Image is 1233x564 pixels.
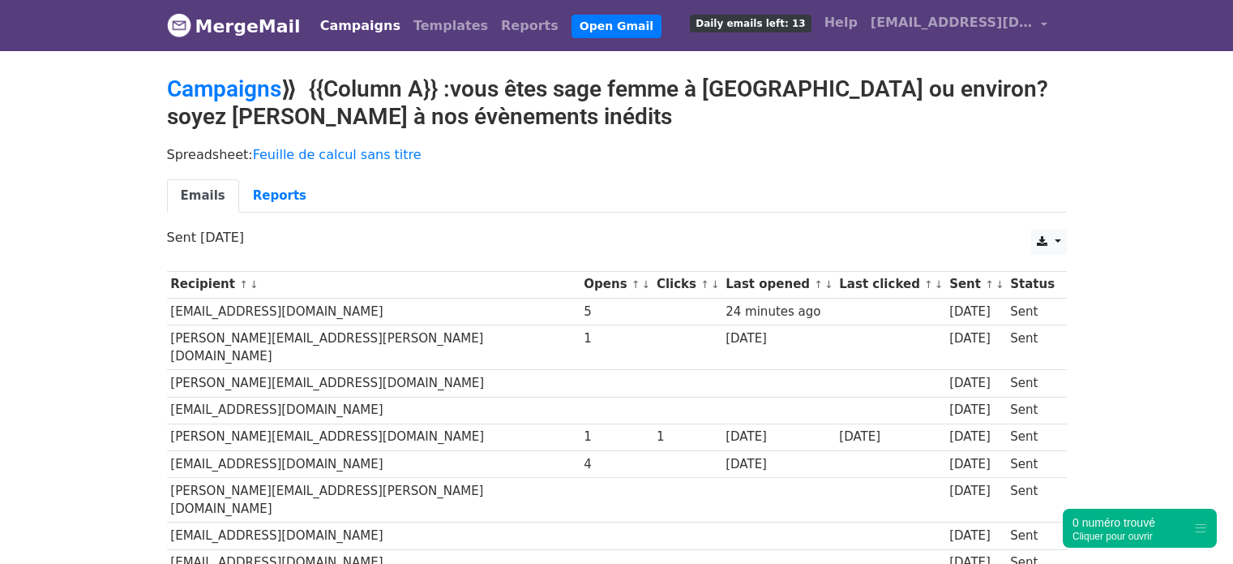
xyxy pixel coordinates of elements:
th: Last opened [721,271,835,298]
div: 24 minutes ago [726,303,831,321]
a: Campaigns [314,10,407,42]
th: Clicks [653,271,721,298]
div: [DATE] [839,428,941,446]
td: [PERSON_NAME][EMAIL_ADDRESS][PERSON_NAME][DOMAIN_NAME] [167,325,580,370]
p: Sent [DATE] [167,229,1067,246]
td: [PERSON_NAME][EMAIL_ADDRESS][DOMAIN_NAME] [167,424,580,450]
a: ↓ [824,278,833,291]
th: Sent [945,271,1006,298]
a: Emails [167,179,239,213]
a: ↓ [642,278,651,291]
td: Sent [1006,477,1058,523]
a: ↑ [239,278,248,291]
a: Reports [239,179,320,213]
span: [EMAIL_ADDRESS][DOMAIN_NAME] [871,13,1033,32]
div: 5 [584,303,649,321]
td: Sent [1006,523,1058,549]
td: [EMAIL_ADDRESS][DOMAIN_NAME] [167,397,580,424]
div: [DATE] [949,329,1003,348]
div: [DATE] [726,329,831,348]
p: Spreadsheet: [167,146,1067,163]
td: Sent [1006,450,1058,477]
div: 1 [657,428,718,446]
a: ↓ [250,278,259,291]
td: Sent [1006,397,1058,424]
div: [DATE] [949,455,1003,474]
a: ↓ [935,278,944,291]
th: Opens [580,271,653,298]
th: Recipient [167,271,580,298]
th: Status [1006,271,1058,298]
iframe: Chat Widget [1152,486,1233,564]
a: ↑ [700,278,709,291]
a: Open Gmail [572,15,661,38]
td: Sent [1006,424,1058,450]
td: [EMAIL_ADDRESS][DOMAIN_NAME] [167,298,580,325]
a: ↑ [631,278,640,291]
a: Reports [494,10,565,42]
div: [DATE] [949,482,1003,501]
a: [EMAIL_ADDRESS][DOMAIN_NAME] [864,6,1054,45]
td: Sent [1006,370,1058,397]
div: 1 [584,428,649,446]
h2: ⟫ {{Column A}} :vous êtes sage femme à [GEOGRAPHIC_DATA] ou environ? soyez [PERSON_NAME] à nos év... [167,75,1067,130]
div: [DATE] [949,401,1003,420]
a: ↑ [814,278,823,291]
div: [DATE] [949,527,1003,545]
th: Last clicked [836,271,946,298]
a: Feuille de calcul sans titre [253,147,422,162]
td: [EMAIL_ADDRESS][DOMAIN_NAME] [167,523,580,549]
td: [EMAIL_ADDRESS][DOMAIN_NAME] [167,450,580,477]
td: [PERSON_NAME][EMAIL_ADDRESS][DOMAIN_NAME] [167,370,580,397]
a: Help [818,6,864,39]
a: Campaigns [167,75,281,102]
a: ↑ [924,278,933,291]
div: [DATE] [726,455,831,474]
div: 4 [584,455,649,474]
td: [PERSON_NAME][EMAIL_ADDRESS][PERSON_NAME][DOMAIN_NAME] [167,477,580,523]
div: [DATE] [949,303,1003,321]
img: MergeMail logo [167,13,191,37]
div: Widget de chat [1152,486,1233,564]
a: ↑ [985,278,994,291]
td: Sent [1006,298,1058,325]
div: [DATE] [726,428,831,446]
a: ↓ [995,278,1004,291]
div: [DATE] [949,428,1003,446]
div: 1 [584,329,649,348]
a: ↓ [711,278,720,291]
span: Daily emails left: 13 [690,15,811,32]
a: Daily emails left: 13 [683,6,817,39]
div: [DATE] [949,374,1003,393]
a: MergeMail [167,9,301,43]
td: Sent [1006,325,1058,370]
a: Templates [407,10,494,42]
